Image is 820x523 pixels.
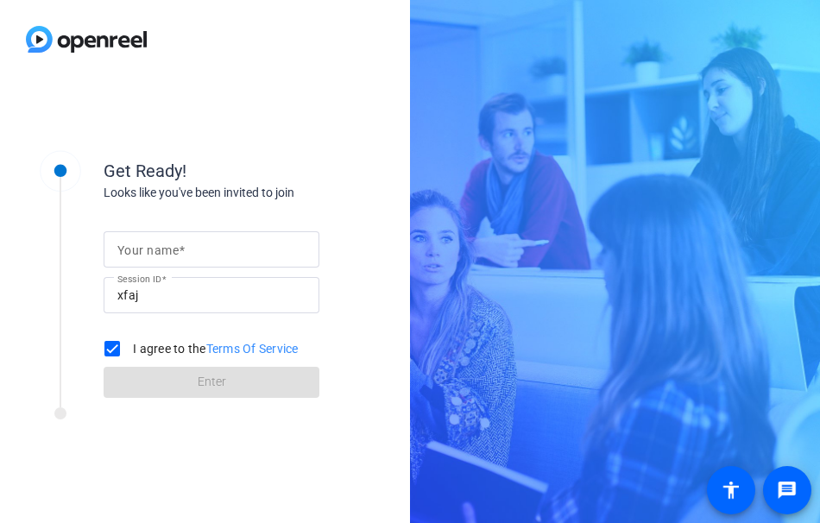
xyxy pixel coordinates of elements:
[206,342,299,356] a: Terms Of Service
[777,480,798,501] mat-icon: message
[117,243,179,257] mat-label: Your name
[721,480,741,501] mat-icon: accessibility
[104,184,449,202] div: Looks like you've been invited to join
[129,340,299,357] label: I agree to the
[104,158,449,184] div: Get Ready!
[117,274,161,284] mat-label: Session ID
